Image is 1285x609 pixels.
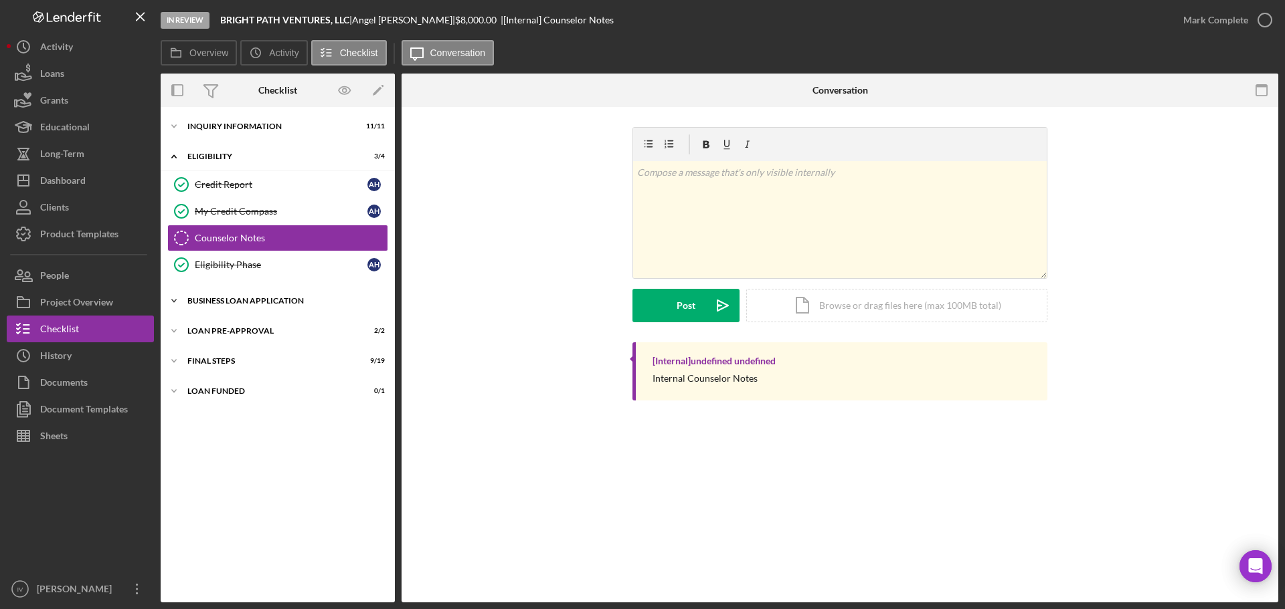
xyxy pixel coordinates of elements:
[1183,7,1248,33] div: Mark Complete
[33,576,120,606] div: [PERSON_NAME]
[361,357,385,365] div: 9 / 19
[501,15,614,25] div: | [Internal] Counselor Notes
[187,387,351,395] div: LOAN FUNDED
[195,179,367,190] div: Credit Report
[161,40,237,66] button: Overview
[40,167,86,197] div: Dashboard
[7,33,154,60] button: Activity
[352,15,455,25] div: Angel [PERSON_NAME] |
[632,289,740,322] button: Post
[40,221,118,251] div: Product Templates
[361,122,385,130] div: 11 / 11
[167,251,388,278] a: Eligibility PhaseAH
[40,87,68,117] div: Grants
[7,422,154,449] button: Sheets
[40,140,84,170] div: Long-Term
[7,342,154,369] button: History
[1170,7,1278,33] button: Mark Complete
[40,60,64,90] div: Loans
[161,12,209,29] div: In Review
[367,258,381,271] div: A H
[269,47,298,58] label: Activity
[7,60,154,87] button: Loans
[7,262,154,289] button: People
[40,369,88,399] div: Documents
[7,87,154,114] button: Grants
[195,259,367,270] div: Eligibility Phase
[455,15,501,25] div: $8,000.00
[7,194,154,221] button: Clients
[187,122,351,130] div: INQUIRY INFORMATION
[7,167,154,194] button: Dashboard
[361,327,385,335] div: 2 / 2
[40,262,69,292] div: People
[402,40,495,66] button: Conversation
[189,47,228,58] label: Overview
[1239,550,1272,582] div: Open Intercom Messenger
[40,194,69,224] div: Clients
[167,225,388,251] a: Counselor Notes
[812,85,868,96] div: Conversation
[311,40,387,66] button: Checklist
[7,289,154,316] button: Project Overview
[653,356,776,366] div: [Internal] undefined undefined
[220,15,352,25] div: |
[195,233,388,243] div: Counselor Notes
[7,369,154,396] button: Documents
[430,47,486,58] label: Conversation
[7,140,154,167] button: Long-Term
[167,171,388,198] a: Credit ReportAH
[240,40,307,66] button: Activity
[7,316,154,342] button: Checklist
[40,396,128,426] div: Document Templates
[40,316,79,346] div: Checklist
[40,114,90,144] div: Educational
[187,357,351,365] div: FINAL STEPS
[258,85,297,96] div: Checklist
[40,33,73,64] div: Activity
[361,387,385,395] div: 0 / 1
[367,205,381,218] div: A H
[40,289,113,319] div: Project Overview
[653,373,758,384] div: Internal Counselor Notes
[187,327,351,335] div: LOAN PRE-APPROVAL
[7,396,154,422] button: Document Templates
[40,342,72,372] div: History
[361,152,385,160] div: 3 / 4
[7,576,154,602] button: IV[PERSON_NAME]
[167,198,388,225] a: My Credit CompassAH
[7,114,154,140] button: Educational
[40,422,68,453] div: Sheets
[187,297,378,305] div: BUSINESS LOAN APPLICATION
[17,586,23,593] text: IV
[367,178,381,191] div: A H
[7,221,154,247] button: Product Templates
[340,47,378,58] label: Checklist
[195,206,367,217] div: My Credit Compass
[220,14,349,25] b: BRIGHT PATH VENTURES, LLC
[187,152,351,160] div: ELIGIBILITY
[677,289,695,322] div: Post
